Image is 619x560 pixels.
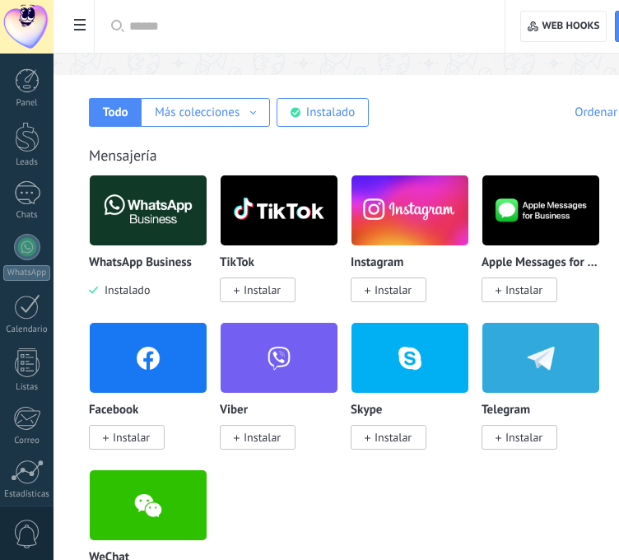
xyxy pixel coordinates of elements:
div: Facebook [89,322,220,469]
div: Apple Messages for Business [482,175,612,322]
p: TikTok [220,256,254,270]
span: Instalar [375,430,412,445]
div: Chats [3,210,51,221]
div: Estadísticas [3,489,51,500]
div: Calendario [3,324,51,335]
span: Instalar [505,430,542,445]
div: Correo [3,436,51,446]
div: WhatsApp [3,265,50,281]
div: Telegram [482,322,612,469]
div: Leads [3,157,51,168]
p: Instagram [351,256,403,270]
div: Panel [3,98,51,109]
p: Facebook [89,404,138,418]
img: logo_main.png [90,170,207,250]
img: logo_main.png [482,170,599,250]
img: viber.png [221,318,337,398]
div: Todo [103,105,128,120]
img: facebook.png [90,318,207,398]
div: TikTok [220,175,351,322]
a: Mensajería [89,146,157,165]
span: Instalar [505,282,542,297]
img: telegram.png [482,318,599,398]
button: Web hooks [520,11,607,42]
p: Telegram [482,404,530,418]
div: Instagram [351,175,482,322]
span: Instalar [113,430,150,445]
div: Skype [351,322,482,469]
span: Instalar [244,430,281,445]
p: Viber [220,404,248,418]
img: skype.png [351,318,468,398]
span: Instalar [375,282,412,297]
p: Apple Messages for Business [482,256,600,270]
img: logo_main.png [221,170,337,250]
p: WhatsApp Business [89,256,192,270]
div: Más colecciones [155,105,240,120]
div: Instalado [306,105,355,120]
p: Skype [351,404,382,418]
span: Instalado [98,282,150,297]
div: Viber [220,322,351,469]
div: WhatsApp Business [89,175,220,322]
div: Listas [3,382,51,393]
img: instagram.png [351,170,468,250]
span: Web hooks [542,20,600,33]
span: Instalar [244,282,281,297]
img: wechat.png [90,465,207,545]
